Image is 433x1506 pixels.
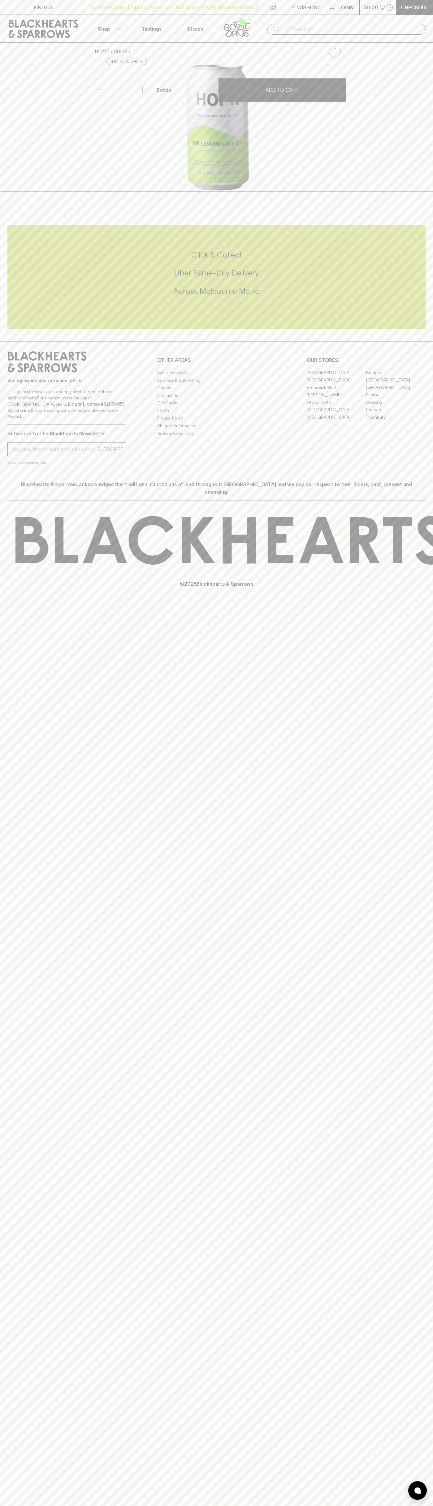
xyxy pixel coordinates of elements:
div: Bottle [154,84,218,96]
p: Checkout [401,4,429,11]
a: [PERSON_NAME] [307,391,366,399]
h5: Uber Same-Day Delivery [7,268,426,278]
a: Thornbury [366,413,426,421]
p: $0.00 [363,4,378,11]
p: Blackhearts & Sparrows acknowledges the traditional Custodians of land throughout [GEOGRAPHIC_DAT... [12,481,421,495]
a: [GEOGRAPHIC_DATA] [307,406,366,413]
a: [GEOGRAPHIC_DATA] [366,376,426,384]
a: Bottle Drop FAQ's [157,369,276,376]
div: Call to action block [7,225,426,329]
p: Stores [187,25,203,33]
p: 0 [388,6,391,9]
a: HOME [95,49,109,54]
button: SUBSCRIBE [95,443,126,456]
button: Add to wishlist [106,58,147,65]
strong: Liquor License #32064953 [68,402,125,407]
a: Braddon [366,369,426,376]
h5: Click & Collect [7,250,426,260]
p: OTHER AREAS [157,356,276,364]
p: ADD TO CART [266,86,299,94]
a: Terms & Conditions [157,430,276,437]
p: Wishlist [297,4,321,11]
p: SUBSCRIBE [97,446,123,453]
a: Tastings [130,15,173,42]
p: Subscribe to The Blackhearts Newsletter [7,430,126,437]
p: Shop [98,25,110,33]
p: Login [338,4,354,11]
img: 40138.png [90,64,346,192]
p: OUR STORES [307,356,426,364]
a: Geelong [366,399,426,406]
p: It is against the law to sell or supply alcohol to, or to obtain alcohol on behalf of a person un... [7,389,126,420]
button: Shop [87,15,130,42]
img: bubble-icon [414,1487,421,1494]
a: Gift Cards [157,399,276,407]
a: Stores [173,15,217,42]
p: Sibling owned and run since [DATE] [7,377,126,384]
a: [GEOGRAPHIC_DATA] [307,369,366,376]
a: Prahran [366,406,426,413]
a: FAQ's [157,407,276,414]
h5: Across Melbourne Metro [7,286,426,296]
button: Add to wishlist [326,45,343,61]
a: [GEOGRAPHIC_DATA] [366,384,426,391]
a: Fitzroy [366,391,426,399]
a: Fitzroy North [307,399,366,406]
a: Contact Us [157,392,276,399]
a: Privacy Policy [157,415,276,422]
input: e.g. jane@blackheartsandsparrows.com.au [12,444,95,454]
a: [GEOGRAPHIC_DATA] [307,376,366,384]
a: SHOP [114,49,127,54]
p: Bottle [157,86,171,94]
a: [GEOGRAPHIC_DATA] [307,413,366,421]
a: Brunswick West [307,384,366,391]
p: Tastings [142,25,162,33]
p: We will never spam you [7,460,126,466]
p: FIND US [34,4,53,11]
a: Business & Bulk Gifting [157,376,276,384]
a: Shipping Information [157,422,276,429]
button: ADD TO CART [219,78,346,102]
input: Try "Pinot noir" [282,24,421,34]
a: Careers [157,384,276,392]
